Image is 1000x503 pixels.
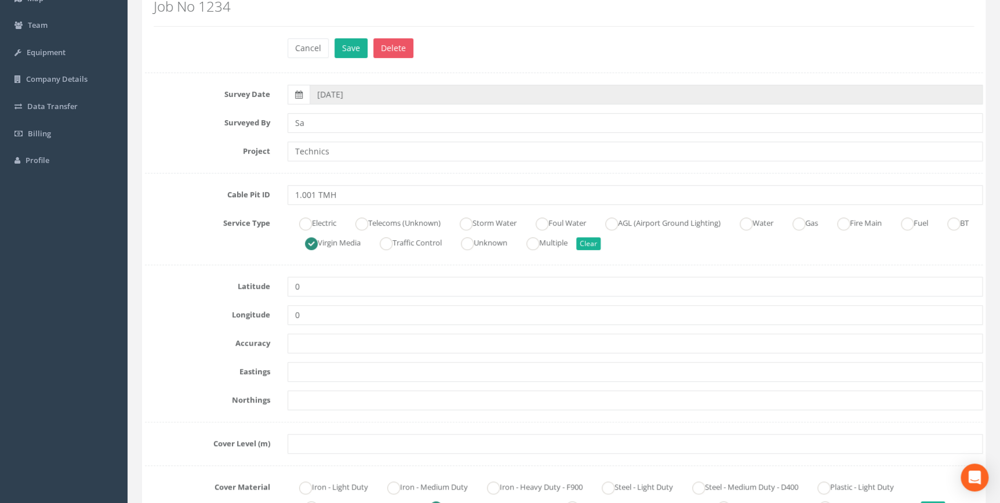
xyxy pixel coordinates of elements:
[136,434,279,449] label: Cover Level (m)
[136,477,279,493] label: Cover Material
[681,477,798,494] label: Steel - Medium Duty - D400
[136,390,279,406] label: Northings
[728,213,773,230] label: Water
[293,233,361,250] label: Virgin Media
[136,142,279,157] label: Project
[28,20,48,30] span: Team
[27,47,66,57] span: Equipment
[136,277,279,292] label: Latitude
[136,185,279,200] label: Cable Pit ID
[576,237,601,250] button: Clear
[334,38,368,58] button: Save
[136,85,279,100] label: Survey Date
[288,213,336,230] label: Electric
[373,38,413,58] button: Delete
[475,477,583,494] label: Iron - Heavy Duty - F900
[368,233,442,250] label: Traffic Control
[781,213,818,230] label: Gas
[524,213,586,230] label: Foul Water
[288,38,329,58] button: Cancel
[136,305,279,320] label: Longitude
[344,213,441,230] label: Telecoms (Unknown)
[136,334,279,349] label: Accuracy
[961,464,988,491] div: Open Intercom Messenger
[136,113,279,128] label: Surveyed By
[889,213,928,230] label: Fuel
[594,213,721,230] label: AGL (Airport Ground Lighting)
[136,213,279,229] label: Service Type
[376,477,468,494] label: Iron - Medium Duty
[806,477,894,494] label: Plastic - Light Duty
[590,477,673,494] label: Steel - Light Duty
[26,74,88,84] span: Company Details
[26,155,49,165] span: Profile
[936,213,969,230] label: BT
[515,233,568,250] label: Multiple
[449,233,507,250] label: Unknown
[136,362,279,377] label: Eastings
[27,101,78,111] span: Data Transfer
[826,213,882,230] label: Fire Main
[28,128,51,139] span: Billing
[288,477,368,494] label: Iron - Light Duty
[448,213,517,230] label: Storm Water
